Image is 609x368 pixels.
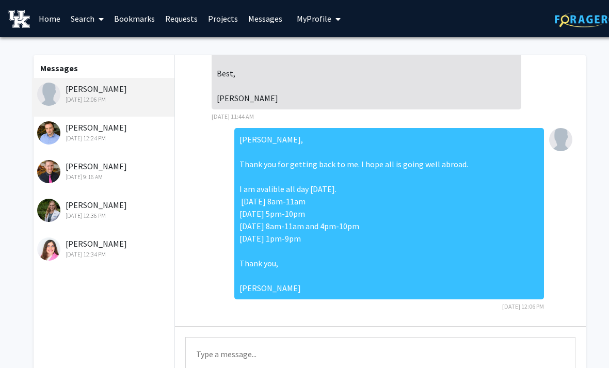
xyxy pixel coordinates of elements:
img: Ioannis Papazoglou [37,83,60,106]
div: [DATE] 12:34 PM [37,250,172,259]
a: Messages [243,1,287,37]
img: Annabel McAtee [37,199,60,222]
div: [DATE] 12:06 PM [37,95,172,104]
span: [DATE] 11:44 AM [212,113,254,120]
a: Projects [203,1,243,37]
div: [PERSON_NAME], Thank you for getting back to me. I hope all is going well abroad. I am avalible a... [234,128,544,299]
div: [PERSON_NAME] [37,199,172,220]
img: University of Kentucky Logo [8,10,30,28]
div: [PERSON_NAME] [37,160,172,182]
div: [DATE] 12:24 PM [37,134,172,143]
div: [PERSON_NAME] [37,237,172,259]
div: [DATE] 9:16 AM [37,172,172,182]
div: [DATE] 12:36 PM [37,211,172,220]
a: Bookmarks [109,1,160,37]
div: [PERSON_NAME] [37,121,172,143]
img: Hannah Allen [37,237,60,261]
img: Ella Scholtz [549,128,572,151]
div: [PERSON_NAME] [37,83,172,104]
img: Corey Hawes [37,160,60,183]
a: Home [34,1,66,37]
img: Thomas Kampourakis [37,121,60,145]
span: My Profile [297,13,331,24]
iframe: Chat [8,322,44,360]
a: Requests [160,1,203,37]
b: Messages [40,63,78,73]
span: [DATE] 12:06 PM [502,302,544,310]
a: Search [66,1,109,37]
